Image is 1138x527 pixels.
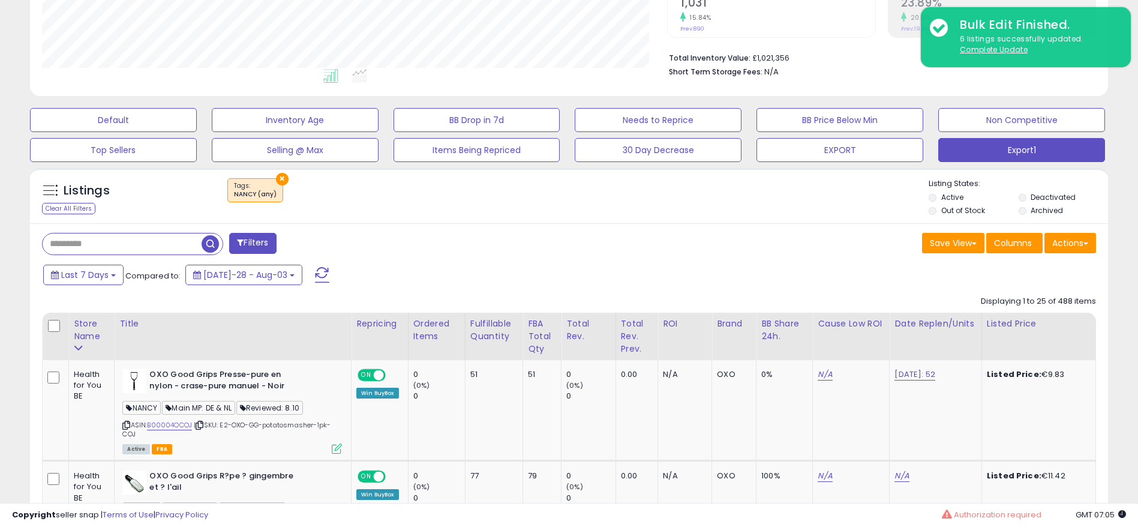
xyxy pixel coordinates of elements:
[394,138,560,162] button: Items Being Repriced
[663,318,707,330] div: ROI
[212,108,379,132] button: Inventory Age
[185,265,302,285] button: [DATE]-28 - Aug-03
[61,269,109,281] span: Last 7 Days
[941,205,985,215] label: Out of Stock
[1044,233,1096,253] button: Actions
[234,190,277,199] div: NANCY (any)
[122,369,342,453] div: ASIN:
[938,138,1105,162] button: Export1
[203,269,287,281] span: [DATE]-28 - Aug-03
[1031,192,1076,202] label: Deactivated
[761,318,807,343] div: BB Share 24h.
[155,509,208,520] a: Privacy Policy
[717,369,747,380] div: OXO
[30,108,197,132] button: Default
[74,369,105,402] div: Health for You BE
[566,369,615,380] div: 0
[528,318,556,355] div: FBA Total Qty
[894,318,977,330] div: Date Replen/Units
[413,391,465,402] div: 0
[1031,205,1063,215] label: Archived
[276,173,289,185] button: ×
[987,470,1041,481] b: Listed Price:
[818,369,832,381] a: N/A
[669,53,750,63] b: Total Inventory Value:
[987,369,1086,380] div: €9.83
[621,471,649,481] div: 0.00
[951,34,1122,56] div: 6 listings successfully updated.
[122,369,146,393] img: 21oJs2dL6BL._SL40_.jpg
[951,16,1122,34] div: Bulk Edit Finished.
[938,108,1105,132] button: Non Competitive
[356,388,399,399] div: Win BuyBox
[356,318,403,330] div: Repricing
[394,108,560,132] button: BB Drop in 7d
[149,369,295,394] b: OXO Good Grips Presse-pure en nylon - crase-pure manuel - Noir
[663,369,702,380] div: N/A
[30,138,197,162] button: Top Sellers
[621,318,653,355] div: Total Rev. Prev.
[359,370,374,381] span: ON
[761,471,803,481] div: 100%
[413,482,430,492] small: (0%)
[413,471,465,481] div: 0
[147,420,192,430] a: B00004OCOJ
[987,471,1086,481] div: €11.42
[818,470,832,482] a: N/A
[122,471,146,495] img: 41CWvKJSFXL._SL40_.jpg
[413,318,460,343] div: Ordered Items
[669,50,1087,64] li: £1,021,356
[575,138,741,162] button: 30 Day Decrease
[566,318,610,343] div: Total Rev.
[901,25,932,32] small: Prev: 19.84%
[42,203,95,214] div: Clear All Filters
[890,313,982,360] th: CSV column name: cust_attr_4_Date Replen/Units
[384,472,403,482] span: OFF
[669,67,762,77] b: Short Term Storage Fees:
[12,510,208,521] div: seller snap | |
[470,369,514,380] div: 51
[621,369,649,380] div: 0.00
[1076,509,1126,520] span: 2025-08-11 07:05 GMT
[987,318,1091,330] div: Listed Price
[236,401,303,415] span: Reviewed: 8.10
[122,420,331,438] span: | SKU: E2-OXO-GG-potatosmasher-1pk-COJ
[566,482,583,492] small: (0%)
[575,108,741,132] button: Needs to Reprice
[663,471,702,481] div: N/A
[566,391,615,402] div: 0
[818,318,884,330] div: Cause Low ROI
[994,237,1032,249] span: Columns
[359,472,374,482] span: ON
[528,369,552,380] div: 51
[717,471,747,481] div: OXO
[122,444,150,454] span: All listings currently available for purchase on Amazon
[929,178,1108,190] p: Listing States:
[761,369,803,380] div: 0%
[212,138,379,162] button: Selling @ Max
[64,182,110,199] h5: Listings
[413,381,430,390] small: (0%)
[528,471,552,481] div: 79
[470,471,514,481] div: 77
[906,13,932,22] small: 20.41%
[12,509,56,520] strong: Copyright
[152,444,172,454] span: FBA
[566,471,615,481] div: 0
[470,318,518,343] div: Fulfillable Quantity
[149,471,295,496] b: OXO Good Grips R?pe ? gingembre et ? l'ail
[764,66,779,77] span: N/A
[813,313,890,360] th: CSV column name: cust_attr_5_Cause Low ROI
[717,318,751,330] div: Brand
[74,471,105,504] div: Health for You BE
[987,369,1041,380] b: Listed Price:
[413,369,465,380] div: 0
[986,233,1043,253] button: Columns
[125,270,181,282] span: Compared to:
[894,369,935,381] a: [DATE]: 52
[680,25,704,32] small: Prev: 890
[686,13,711,22] small: 15.84%
[384,370,403,381] span: OFF
[894,470,909,482] a: N/A
[756,108,923,132] button: BB Price Below Min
